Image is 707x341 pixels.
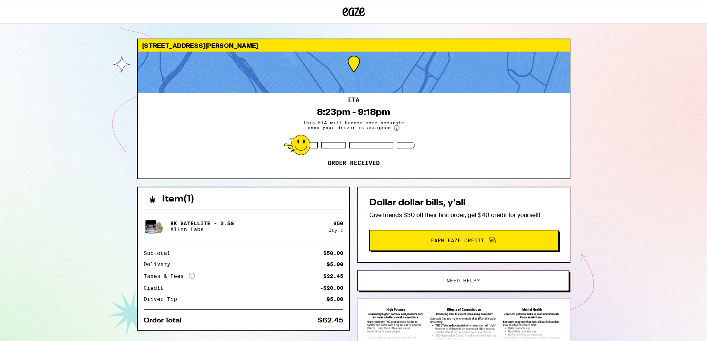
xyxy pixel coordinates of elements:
div: Driver Tip [144,296,182,302]
h2: ETA [348,97,359,103]
p: Order received [328,160,380,167]
div: Taxes & Fees [144,273,195,279]
button: Earn Eaze Credit [369,230,559,251]
div: $ 50 [333,220,343,226]
div: Credit [144,285,169,291]
div: Delivery [144,262,176,267]
div: 8:23pm - 9:18pm [317,107,390,117]
img: Alien Labs - BK Satellite - 3.5g [144,216,164,237]
div: $5.00 [327,262,343,267]
p: Give friends $30 off their first order, get $40 credit for yourself! [369,211,559,219]
div: Qty: 1 [328,228,343,233]
div: [STREET_ADDRESS][PERSON_NAME] [138,39,570,52]
iframe: Opens a widget where you can find more information [659,319,700,337]
p: BK Satellite - 3.5g [170,220,234,226]
h2: Dollar dollar bills, y'all [369,199,559,207]
div: $62.45 [318,317,343,324]
img: SB 540 Brochure preview [365,306,563,341]
button: Need help? [357,270,569,291]
div: $22.45 [323,273,343,279]
span: Earn Eaze Credit [431,238,484,243]
div: Order Total [144,317,187,324]
span: Need help? [446,278,480,283]
div: $50.00 [323,250,343,256]
div: $5.00 [327,296,343,302]
h2: Item ( 1 ) [162,195,194,204]
p: Alien Labs [170,226,234,232]
div: -$20.00 [320,285,343,291]
div: Subtotal [144,250,176,256]
span: This ETA will become more accurate once your driver is assigned [298,120,409,131]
